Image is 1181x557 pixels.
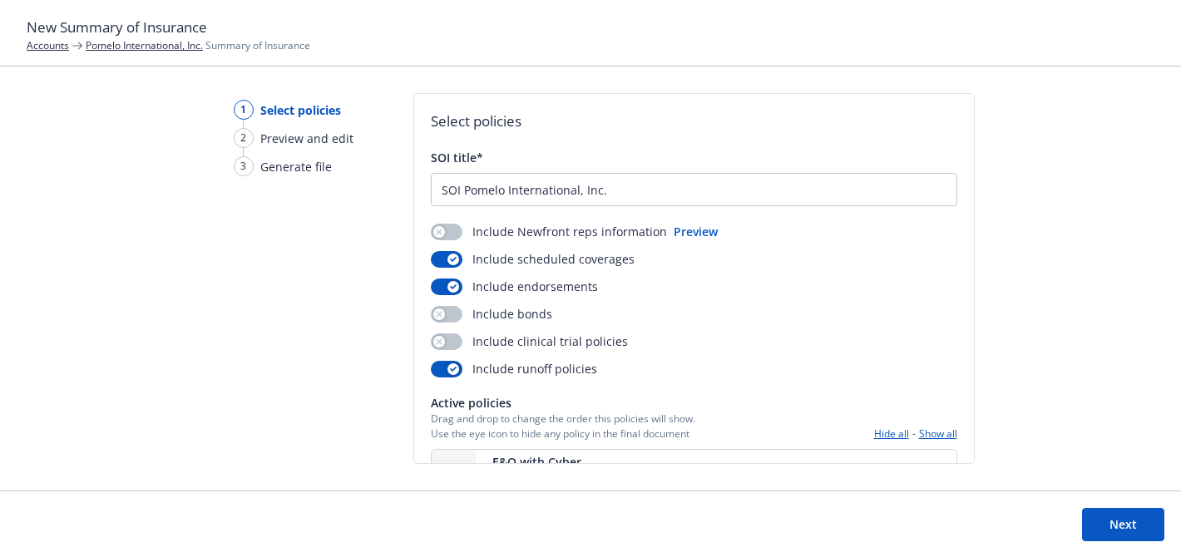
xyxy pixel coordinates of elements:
span: Drag and drop to change the order this policies will show. Use the eye icon to hide any policy in... [431,412,695,440]
div: 2 [234,128,254,148]
button: Next [1082,508,1164,541]
span: Select policies [260,101,341,119]
div: Include Newfront reps information [431,223,667,240]
div: Include clinical trial policies [431,333,628,350]
a: Pomelo International, Inc. [86,38,203,52]
input: Enter a title [432,174,956,205]
div: 3 [234,156,254,176]
h1: New Summary of Insurance [27,17,1154,38]
div: - [874,426,957,441]
span: Generate file [260,158,332,175]
span: Summary of Insurance [86,38,310,52]
span: Active policies [431,394,695,412]
button: Show all [919,426,957,441]
span: SOI title* [431,150,483,165]
div: E&O with CyberEM3EIIAX00024402Everspan Insurance Company-[DATE]to[DATE] [431,449,957,510]
div: 1 [234,100,254,120]
a: Accounts [27,38,69,52]
div: Include endorsements [431,278,598,295]
h2: Select policies [431,111,957,132]
div: Include runoff policies [431,360,597,377]
div: Include scheduled coverages [431,250,635,268]
button: Hide all [874,426,909,441]
span: Preview and edit [260,130,353,147]
button: Preview [674,223,718,240]
div: Include bonds [431,305,552,323]
div: E&O with Cyber [492,453,708,471]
